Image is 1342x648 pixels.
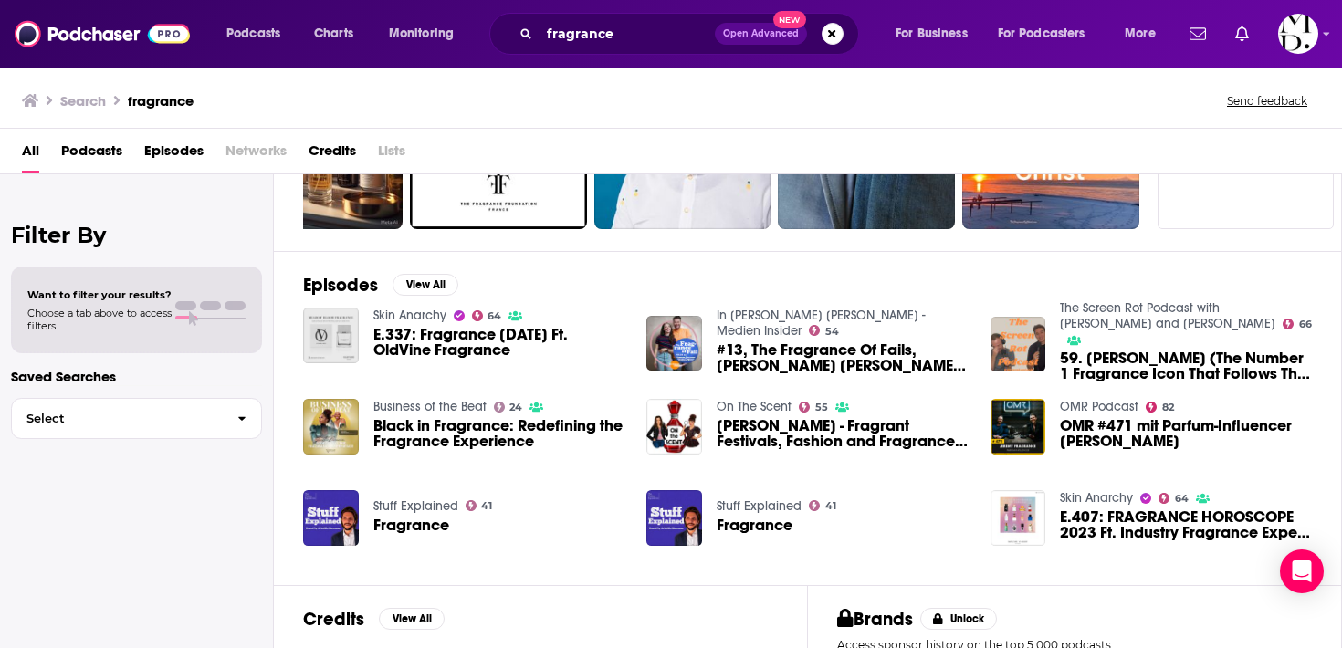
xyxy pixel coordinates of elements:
a: OMR #471 mit Parfum-Influencer Jeremy Fragrance [991,399,1046,455]
a: Fragrance [373,517,449,533]
a: E.337: Fragrance Friday Ft. OldVine Fragrance [373,327,625,358]
a: Fragrance [717,517,792,533]
button: Send feedback [1221,93,1313,109]
button: open menu [214,19,304,48]
h2: Brands [837,608,913,631]
button: Unlock [920,608,998,630]
a: EpisodesView All [303,274,458,297]
h3: fragrance [128,92,194,110]
a: On The Scent [717,399,792,414]
a: OMR #471 mit Parfum-Influencer Jeremy Fragrance [1060,418,1312,449]
a: Amanda Carr - Fragrant Festivals, Fashion and Fragrance and National Fragrance Week [717,418,969,449]
span: OMR #471 mit Parfum-Influencer [PERSON_NAME] [1060,418,1312,449]
a: 41 [466,500,493,511]
span: #13, The Fragrance Of Fails, [PERSON_NAME] [PERSON_NAME] und geplatzte Hosen [717,342,969,373]
a: Skin Anarchy [1060,490,1133,506]
a: E.407: FRAGRANCE HOROSCOPE 2023 Ft. Industry Fragrance Expert- Marisa Auciello [1060,509,1312,540]
span: E.337: Fragrance [DATE] Ft. OldVine Fragrance [373,327,625,358]
span: Choose a tab above to access filters. [27,307,172,332]
a: Business of the Beat [373,399,487,414]
p: Saved Searches [11,368,262,385]
a: 82 [1146,402,1174,413]
button: Show profile menu [1278,14,1318,54]
span: 55 [815,403,828,412]
a: 55 [799,402,828,413]
a: Podcasts [61,136,122,173]
a: OMR Podcast [1060,399,1138,414]
img: Fragrance [303,490,359,546]
a: Stuff Explained [373,498,458,514]
a: Stuff Explained [717,498,802,514]
a: 66 [1283,319,1312,329]
img: Amanda Carr - Fragrant Festivals, Fashion and Fragrance and National Fragrance Week [646,399,702,455]
span: 64 [1175,495,1189,503]
span: E.407: FRAGRANCE HOROSCOPE 2023 Ft. Industry Fragrance Expert- [PERSON_NAME] [1060,509,1312,540]
button: open menu [883,19,991,48]
img: #13, The Fragrance Of Fails, Cameron Diaz sauer, Jeremy Fragrance und geplatzte Hosen [646,316,702,371]
span: For Business [896,21,968,47]
a: All [22,136,39,173]
button: View All [393,274,458,296]
img: Black in Fragrance: Redefining the Fragrance Experience [303,399,359,455]
span: 41 [481,502,492,510]
span: New [773,11,806,28]
button: open menu [986,19,1112,48]
span: 66 [1299,320,1312,329]
button: Select [11,398,262,439]
span: 54 [825,328,839,336]
span: Select [12,413,223,424]
button: View All [379,608,445,630]
a: Show notifications dropdown [1182,18,1213,49]
h2: Credits [303,608,364,631]
a: The Screen Rot Podcast with Jacob and Jake [1060,300,1275,331]
span: More [1125,21,1156,47]
span: 82 [1162,403,1174,412]
a: Skin Anarchy [373,308,446,323]
div: Open Intercom Messenger [1280,549,1324,593]
a: 41 [809,500,836,511]
span: Lists [378,136,405,173]
button: Open AdvancedNew [715,23,807,45]
img: E.337: Fragrance Friday Ft. OldVine Fragrance [303,308,359,363]
a: In kleiner Runde - Medien Insider [717,308,926,339]
span: 64 [488,312,501,320]
a: #13, The Fragrance Of Fails, Cameron Diaz sauer, Jeremy Fragrance und geplatzte Hosen [717,342,969,373]
span: Podcasts [226,21,280,47]
a: E.407: FRAGRANCE HOROSCOPE 2023 Ft. Industry Fragrance Expert- Marisa Auciello [991,490,1046,546]
img: 59. Jeremy Fragrance (The Number 1 Fragrance Icon That Follows The Teachings Of Jesus) [991,317,1046,372]
button: open menu [1112,19,1179,48]
img: Podchaser - Follow, Share and Rate Podcasts [15,16,190,51]
span: For Podcasters [998,21,1085,47]
button: open menu [376,19,477,48]
a: Credits [309,136,356,173]
a: Episodes [144,136,204,173]
span: 24 [509,403,522,412]
span: 41 [825,502,836,510]
a: 64 [1159,493,1189,504]
span: [PERSON_NAME] - Fragrant Festivals, Fashion and Fragrance and National Fragrance Week [717,418,969,449]
a: Show notifications dropdown [1228,18,1256,49]
input: Search podcasts, credits, & more... [540,19,715,48]
a: Fragrance [646,490,702,546]
h2: Filter By [11,222,262,248]
a: Charts [302,19,364,48]
a: 64 [472,310,502,321]
h3: Search [60,92,106,110]
span: Charts [314,21,353,47]
img: User Profile [1278,14,1318,54]
a: Black in Fragrance: Redefining the Fragrance Experience [373,418,625,449]
span: 59. [PERSON_NAME] (The Number 1 Fragrance Icon That Follows The Teachings Of [DEMOGRAPHIC_DATA]) [1060,350,1312,381]
a: 54 [809,325,839,336]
